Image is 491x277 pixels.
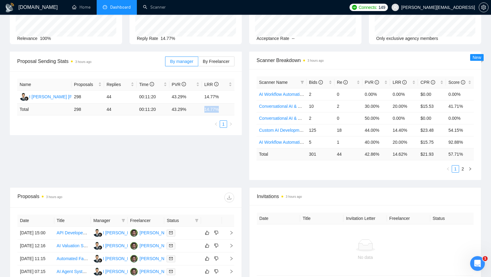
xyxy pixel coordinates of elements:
[103,242,177,249] div: I [PERSON_NAME] [PERSON_NAME]
[213,268,220,275] button: dislike
[17,103,72,115] td: Total
[418,136,446,148] td: $15.75
[390,136,418,148] td: 20.00%
[93,243,177,248] a: IGI [PERSON_NAME] [PERSON_NAME]
[202,103,234,115] td: 14.77 %
[130,269,175,274] a: TF[PERSON_NAME]
[20,94,103,99] a: IGI [PERSON_NAME] [PERSON_NAME]
[418,100,446,112] td: $15.53
[93,217,119,224] span: Manager
[359,4,377,11] span: Connects:
[227,120,234,128] button: right
[286,195,302,198] time: 3 hours ago
[137,91,169,103] td: 00:11:20
[224,256,234,261] span: right
[343,80,348,84] span: info-circle
[106,81,130,88] span: Replies
[140,242,175,249] div: [PERSON_NAME]
[362,88,390,100] td: 0.00%
[110,5,131,10] span: Dashboard
[390,88,418,100] td: 0.00%
[17,79,72,91] th: Name
[444,165,452,173] li: Previous Page
[203,229,211,236] button: like
[93,230,177,235] a: IGI [PERSON_NAME] [PERSON_NAME]
[362,148,390,160] td: 42.86 %
[103,5,107,9] span: dashboard
[259,92,332,97] a: AI Workflow Automation (Client Filters)
[319,80,323,84] span: info-circle
[392,80,407,85] span: LRR
[24,96,29,101] img: gigradar-bm.png
[17,215,54,227] th: Date
[17,240,54,252] td: [DATE] 12:16
[170,59,193,64] span: By manager
[104,103,137,115] td: 44
[54,240,91,252] td: AI Valuation System Specialist
[203,268,211,275] button: like
[130,256,175,261] a: TF[PERSON_NAME]
[17,57,165,65] span: Proposal Sending Stats
[224,269,234,274] span: right
[212,120,220,128] li: Previous Page
[205,243,209,248] span: like
[93,229,101,237] img: IG
[17,227,54,240] td: [DATE] 15:00
[259,140,335,145] a: AI Workflow Automation (Budget Filters)
[213,242,220,249] button: dislike
[257,213,300,224] th: Date
[5,3,15,13] img: logo
[259,80,288,85] span: Scanner Name
[29,93,103,100] div: I [PERSON_NAME] [PERSON_NAME]
[194,216,200,225] span: filter
[195,219,199,222] span: filter
[214,243,218,248] span: dislike
[334,100,362,112] td: 2
[452,166,459,172] a: 1
[229,122,233,126] span: right
[362,136,390,148] td: 40.00%
[393,5,397,10] span: user
[103,255,177,262] div: I [PERSON_NAME] [PERSON_NAME]
[205,230,209,235] span: like
[444,165,452,173] button: left
[91,215,128,227] th: Manager
[418,88,446,100] td: $0.00
[75,60,91,64] time: 3 hours ago
[390,112,418,124] td: 0.00%
[212,120,220,128] button: left
[143,5,166,10] a: searchScanner
[300,80,304,84] span: filter
[466,165,474,173] li: Next Page
[446,100,474,112] td: 41.71%
[431,80,435,84] span: info-circle
[205,256,209,261] span: like
[214,230,218,235] span: dislike
[120,216,126,225] span: filter
[54,215,91,227] th: Title
[40,36,51,41] span: 100%
[446,124,474,136] td: 54.15%
[224,244,234,248] span: right
[334,88,362,100] td: 0
[334,112,362,124] td: 0
[452,165,459,173] li: 1
[130,243,175,248] a: TF[PERSON_NAME]
[137,36,158,41] span: Reply Rate
[72,79,104,91] th: Proposals
[362,124,390,136] td: 44.00%
[46,195,62,199] time: 3 hours ago
[169,257,173,260] span: mail
[130,229,138,237] img: TF
[257,148,307,160] td: Total
[57,256,149,261] a: Automated Fact-Checking System Development
[300,213,343,224] th: Title
[169,91,202,103] td: 43.29%
[17,193,126,202] div: Proposals
[140,229,175,236] div: [PERSON_NAME]
[203,242,211,249] button: like
[17,36,37,41] span: Relevance
[299,78,305,87] span: filter
[473,55,481,60] span: New
[459,166,466,172] a: 2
